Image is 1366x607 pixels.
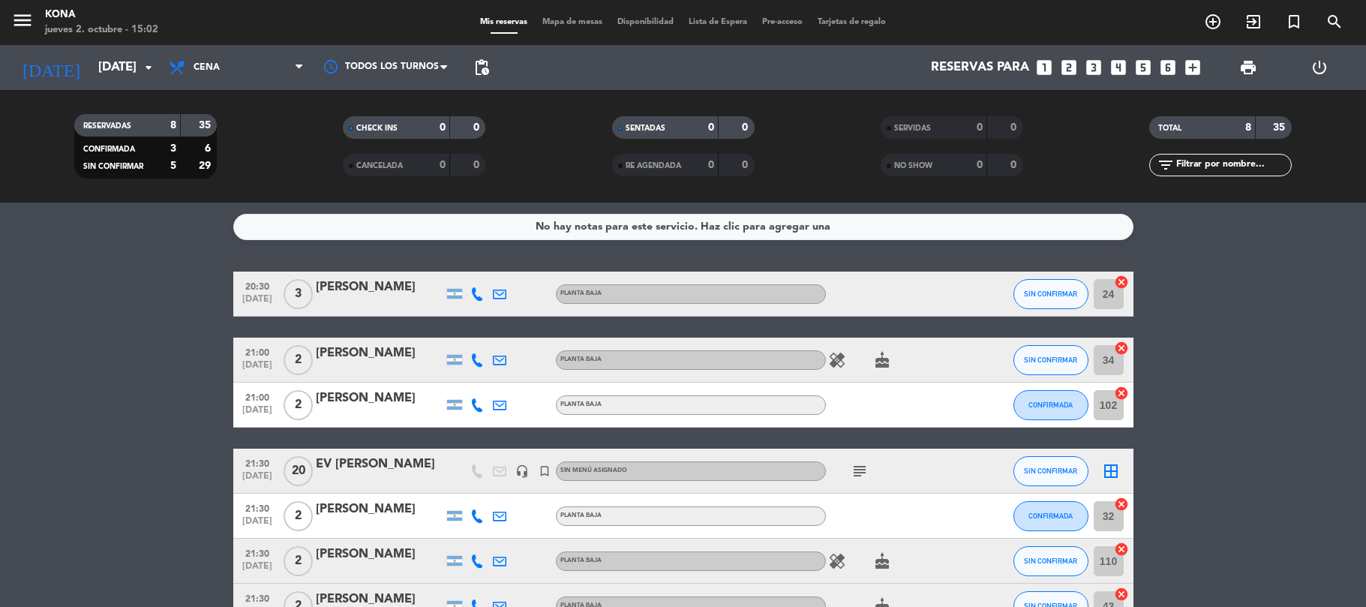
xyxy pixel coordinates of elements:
span: PLANTA BAJA [560,557,602,563]
button: menu [11,9,34,37]
div: [PERSON_NAME] [316,389,443,408]
strong: 35 [199,120,214,131]
i: turned_in_not [538,464,551,478]
span: [DATE] [239,561,276,578]
i: cake [873,351,891,369]
i: subject [851,462,869,480]
i: looks_4 [1109,58,1128,77]
i: turned_in_not [1285,13,1303,31]
span: 21:30 [239,544,276,561]
span: Sin menú asignado [560,467,627,473]
i: healing [828,552,846,570]
span: Mapa de mesas [535,18,610,26]
span: SIN CONFIRMAR [1024,557,1077,565]
span: [DATE] [239,471,276,488]
strong: 0 [440,160,446,170]
strong: 0 [440,122,446,133]
span: 21:30 [239,454,276,471]
span: Disponibilidad [610,18,681,26]
strong: 0 [473,122,482,133]
strong: 0 [977,122,983,133]
span: print [1239,59,1257,77]
span: CANCELADA [356,162,403,170]
span: CHECK INS [356,125,398,132]
input: Filtrar por nombre... [1175,157,1291,173]
span: 2 [284,345,313,375]
span: 2 [284,546,313,576]
strong: 3 [170,143,176,154]
i: power_settings_new [1310,59,1328,77]
span: 21:00 [239,388,276,405]
button: CONFIRMADA [1013,390,1088,420]
i: looks_two [1059,58,1079,77]
span: SIN CONFIRMAR [83,163,143,170]
i: cancel [1114,497,1129,512]
strong: 0 [1010,122,1019,133]
span: SIN CONFIRMAR [1024,467,1077,475]
span: TOTAL [1158,125,1181,132]
strong: 5 [170,161,176,171]
span: Pre-acceso [755,18,810,26]
span: SIN CONFIRMAR [1024,290,1077,298]
i: looks_5 [1133,58,1153,77]
i: add_circle_outline [1204,13,1222,31]
div: Kona [45,8,158,23]
button: SIN CONFIRMAR [1013,279,1088,309]
strong: 0 [742,160,751,170]
button: SIN CONFIRMAR [1013,345,1088,375]
strong: 0 [708,160,714,170]
button: CONFIRMADA [1013,501,1088,531]
span: 21:00 [239,343,276,360]
span: SIN CONFIRMAR [1024,356,1077,364]
strong: 29 [199,161,214,171]
i: border_all [1102,462,1120,480]
i: cancel [1114,341,1129,356]
button: SIN CONFIRMAR [1013,546,1088,576]
span: 20:30 [239,277,276,294]
i: add_box [1183,58,1202,77]
i: exit_to_app [1244,13,1262,31]
span: [DATE] [239,294,276,311]
div: LOG OUT [1283,45,1355,90]
span: RESERVADAS [83,122,131,130]
span: RE AGENDADA [626,162,681,170]
span: Tarjetas de regalo [810,18,893,26]
i: cake [873,552,891,570]
span: [DATE] [239,360,276,377]
span: SERVIDAS [894,125,931,132]
div: EV [PERSON_NAME] [316,455,443,474]
span: Cena [194,62,220,73]
span: PLANTA BAJA [560,401,602,407]
span: 2 [284,501,313,531]
span: 3 [284,279,313,309]
strong: 0 [473,160,482,170]
span: 21:30 [239,589,276,606]
i: headset_mic [515,464,529,478]
strong: 6 [205,143,214,154]
span: PLANTA BAJA [560,356,602,362]
span: SENTADAS [626,125,665,132]
strong: 8 [1245,122,1251,133]
strong: 0 [1010,160,1019,170]
span: CONFIRMADA [1028,401,1073,409]
div: [PERSON_NAME] [316,545,443,564]
i: looks_one [1034,58,1054,77]
button: SIN CONFIRMAR [1013,456,1088,486]
div: No hay notas para este servicio. Haz clic para agregar una [536,218,830,236]
span: PLANTA BAJA [560,290,602,296]
i: cancel [1114,386,1129,401]
div: jueves 2. octubre - 15:02 [45,23,158,38]
span: 2 [284,390,313,420]
strong: 0 [977,160,983,170]
span: NO SHOW [894,162,932,170]
span: PLANTA BAJA [560,512,602,518]
span: CONFIRMADA [1028,512,1073,520]
i: [DATE] [11,51,91,84]
i: cancel [1114,275,1129,290]
div: [PERSON_NAME] [316,278,443,297]
div: [PERSON_NAME] [316,344,443,363]
i: filter_list [1157,156,1175,174]
i: search [1325,13,1343,31]
span: [DATE] [239,516,276,533]
i: looks_6 [1158,58,1178,77]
